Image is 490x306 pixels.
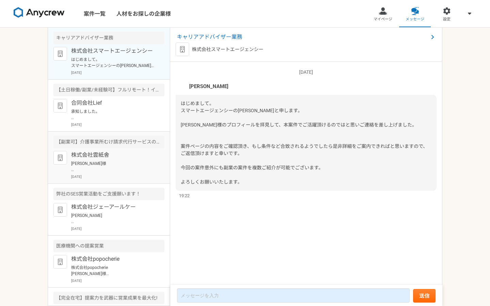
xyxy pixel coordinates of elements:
[181,101,428,185] span: はじめまして。 スマートエージェンシーの[PERSON_NAME]と申します。 [PERSON_NAME]様のプロフィールを拝見して、本案件でご活躍頂けるのではと思いご連絡を差し上げました。 案...
[71,203,155,211] p: 株式会社ジェーアールケー
[443,17,451,22] span: 設定
[53,32,164,44] div: キャリアアドバイザー業務
[53,151,67,165] img: default_org_logo-42cde973f59100197ec2c8e796e4974ac8490bb5b08a0eb061ff975e4574aa76.png
[413,289,436,303] button: 送信
[374,17,392,22] span: マイページ
[179,192,190,199] span: 19:22
[71,226,164,231] p: [DATE]
[71,255,155,263] p: 株式会社popocherie
[71,122,164,127] p: [DATE]
[53,99,67,113] img: default_org_logo-42cde973f59100197ec2c8e796e4974ac8490bb5b08a0eb061ff975e4574aa76.png
[71,160,155,173] p: [PERSON_NAME]様 お世話になります。 本件ご連絡ありがとうございます。 承知致しました。 [DATE]11:00〜より宜しくお願い致します。 ご確認宜しくお願い致します。
[177,33,428,41] span: キャリアアドバイザー業務
[53,292,164,304] div: 【完全在宅】提案力を武器に営業成果を最大化!
[53,255,67,269] img: default_org_logo-42cde973f59100197ec2c8e796e4974ac8490bb5b08a0eb061ff975e4574aa76.png
[189,83,228,90] span: [PERSON_NAME]
[71,56,155,69] p: はじめまして。 スマートエージェンシーの[PERSON_NAME]と申します。 [PERSON_NAME]様のプロフィールを拝見して、本案件でご活躍頂けるのではと思いご連絡を差し上げました。 案...
[406,17,424,22] span: メッセージ
[53,203,67,217] img: default_org_logo-42cde973f59100197ec2c8e796e4974ac8490bb5b08a0eb061ff975e4574aa76.png
[71,174,164,179] p: [DATE]
[176,81,186,91] img: unnamed.png
[71,213,155,225] p: [PERSON_NAME] お世話になります。 恐れ入りますがご検討お願い申し上げます。 AKKODISフリーランスについてもお知らせいただき御礼申し上げます。 ぜひ引き続きご利用賜れますと幸甚...
[53,136,164,148] div: 【副業可】介護事業所むけ請求代行サービスのインサイドセールス（フルリモート可）
[71,70,164,75] p: [DATE]
[71,151,155,159] p: 株式会社雲紙舎
[176,42,189,56] img: default_org_logo-42cde973f59100197ec2c8e796e4974ac8490bb5b08a0eb061ff975e4574aa76.png
[71,278,164,283] p: [DATE]
[176,69,437,76] p: [DATE]
[53,84,164,96] div: 【土日稼働/副業/未経験可】フルリモート！インサイドセールス募集（長期案件）
[53,47,67,61] img: default_org_logo-42cde973f59100197ec2c8e796e4974ac8490bb5b08a0eb061ff975e4574aa76.png
[192,46,263,53] p: 株式会社スマートエージェンシー
[53,240,164,252] div: 医療機関への提案営業
[71,108,155,121] p: 承知しました。 別の機会があればおねがいします。
[71,47,155,55] p: 株式会社スマートエージェンシー
[71,265,155,277] p: 株式会社popocherie [PERSON_NAME]様 お世話になります。[PERSON_NAME]でございます。 先日は面談のお時間をいただき、ありがとうございました。 貴社案件へのアサイ...
[71,99,155,107] p: 合同会社Lief
[53,188,164,200] div: 弊社のSES営業活動をご支援願います！
[14,7,65,18] img: 8DqYSo04kwAAAAASUVORK5CYII=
